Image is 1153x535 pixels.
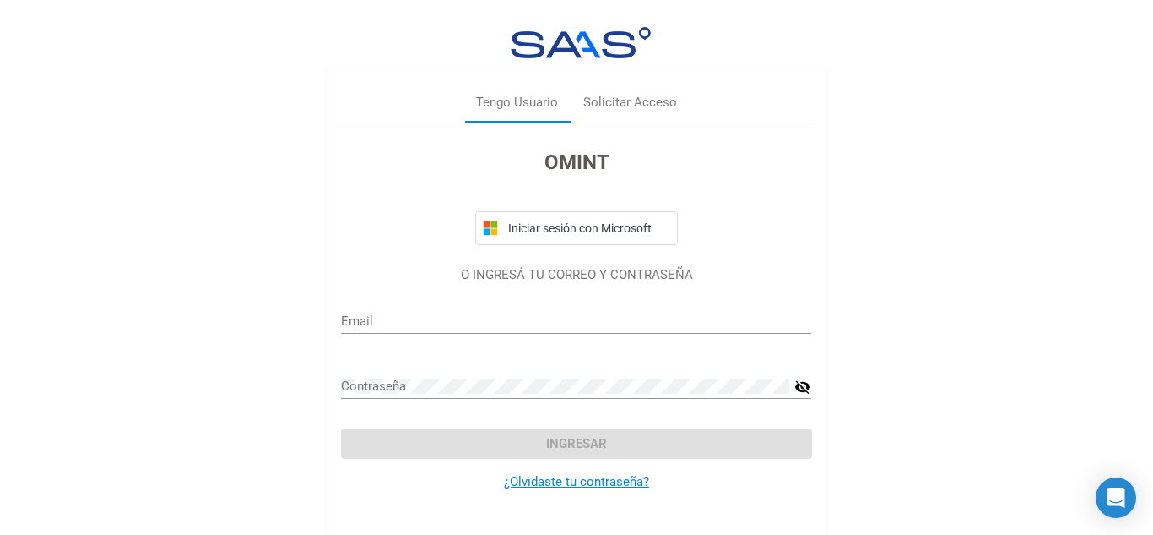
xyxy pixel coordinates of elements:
[505,221,670,235] span: Iniciar sesión con Microsoft
[475,211,678,245] button: Iniciar sesión con Microsoft
[504,474,649,489] a: ¿Olvidaste tu contraseña?
[341,265,811,285] p: O INGRESÁ TU CORREO Y CONTRASEÑA
[341,429,811,459] button: Ingresar
[546,436,607,451] span: Ingresar
[794,377,811,397] mat-icon: visibility_off
[1096,478,1136,518] div: Open Intercom Messenger
[476,93,558,112] div: Tengo Usuario
[583,93,677,112] div: Solicitar Acceso
[341,147,811,177] h3: OMINT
